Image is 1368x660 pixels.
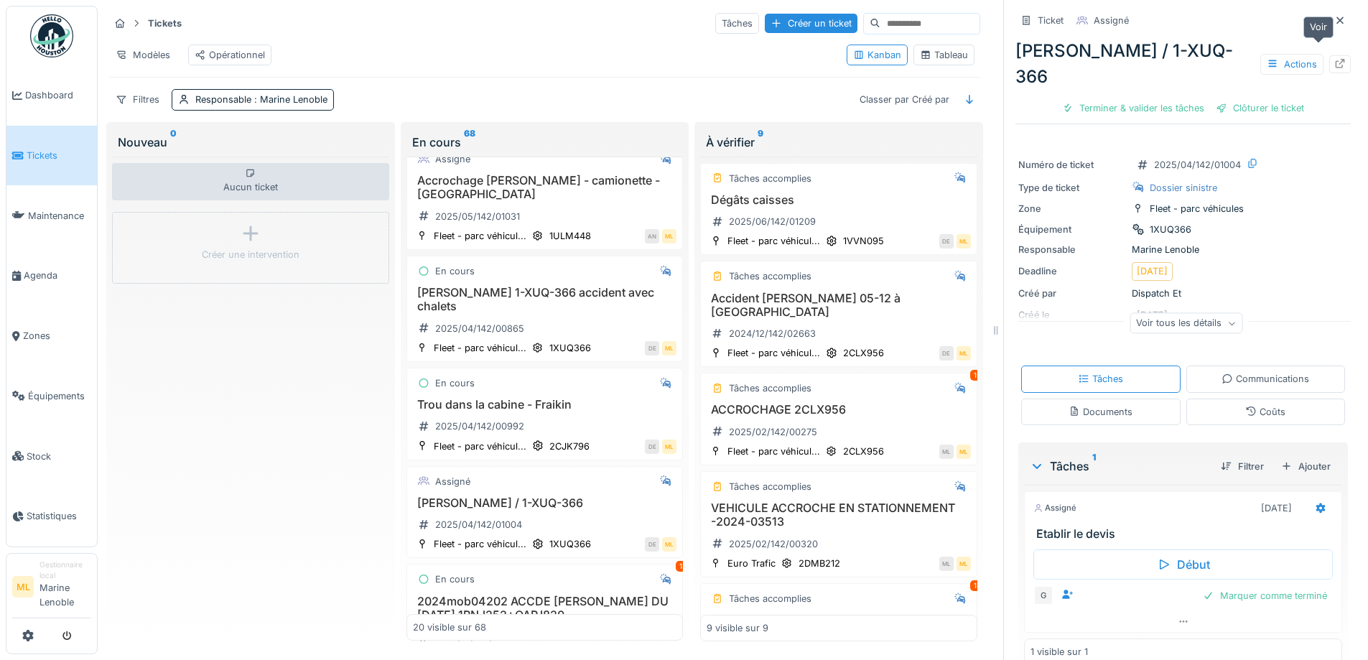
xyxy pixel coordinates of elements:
[957,557,971,571] div: ML
[1036,527,1336,541] h3: Etablir le devis
[25,88,91,102] span: Dashboard
[727,346,820,360] div: Fleet - parc véhicul...
[6,185,97,246] a: Maintenance
[27,149,91,162] span: Tickets
[1018,181,1126,195] div: Type de ticket
[727,445,820,458] div: Fleet - parc véhicul...
[170,134,177,151] sup: 0
[435,572,475,586] div: En cours
[1033,549,1333,580] div: Début
[1245,405,1285,419] div: Coûts
[707,613,971,627] h3: VANDALISME LIDL
[413,174,677,201] h3: Accrochage [PERSON_NAME] - camionette - [GEOGRAPHIC_DATA]
[28,209,91,223] span: Maintenance
[1030,645,1088,659] div: 1 visible sur 1
[957,445,971,459] div: ML
[1303,17,1334,37] div: Voir
[970,370,980,381] div: 1
[109,89,166,110] div: Filtres
[1018,287,1348,300] div: Dispatch Et
[413,595,677,622] h3: 2024mob04202 ACCDE [PERSON_NAME] DU [DATE] 1RNJ252+QAPJ820
[957,234,971,248] div: ML
[435,322,524,335] div: 2025/04/142/00865
[1137,264,1168,278] div: [DATE]
[970,580,980,591] div: 1
[413,398,677,412] h3: Trou dans la cabine - Fraikin
[142,17,187,30] strong: Tickets
[435,419,524,433] div: 2025/04/142/00992
[729,381,811,395] div: Tâches accomplies
[853,89,956,110] div: Classer par Créé par
[435,264,475,278] div: En cours
[1092,457,1096,475] sup: 1
[1154,158,1241,172] div: 2025/04/142/01004
[24,269,91,282] span: Agenda
[1018,287,1126,300] div: Créé par
[662,229,676,243] div: ML
[706,134,972,151] div: À vérifier
[434,440,526,453] div: Fleet - parc véhicul...
[645,440,659,454] div: DE
[939,346,954,361] div: DE
[729,537,818,551] div: 2025/02/142/00320
[6,306,97,366] a: Zones
[1056,98,1210,118] div: Terminer & valider les tâches
[435,376,475,390] div: En cours
[1222,372,1309,386] div: Communications
[920,48,968,62] div: Tableau
[1150,181,1217,195] div: Dossier sinistre
[1260,54,1323,75] div: Actions
[412,134,678,151] div: En cours
[1015,38,1351,90] div: [PERSON_NAME] / 1-XUQ-366
[1150,223,1191,236] div: 1XUQ366
[435,518,522,531] div: 2025/04/142/01004
[435,152,470,166] div: Assigné
[118,134,383,151] div: Nouveau
[843,346,884,360] div: 2CLX956
[6,126,97,186] a: Tickets
[1018,243,1348,256] div: Marine Lenoble
[6,486,97,547] a: Statistiques
[434,537,526,551] div: Fleet - parc véhicul...
[1033,502,1076,514] div: Assigné
[435,475,470,488] div: Assigné
[957,346,971,361] div: ML
[1130,313,1242,334] div: Voir tous les détails
[765,14,857,33] div: Créer un ticket
[6,366,97,427] a: Équipements
[1018,264,1126,278] div: Deadline
[729,215,816,228] div: 2025/06/142/01209
[1197,586,1333,605] div: Marquer comme terminé
[39,559,91,615] li: Marine Lenoble
[549,229,591,243] div: 1ULM448
[729,172,811,185] div: Tâches accomplies
[729,480,811,493] div: Tâches accomplies
[28,389,91,403] span: Équipements
[727,234,820,248] div: Fleet - parc véhicul...
[413,621,486,634] div: 20 visible sur 68
[729,269,811,283] div: Tâches accomplies
[758,134,763,151] sup: 9
[1215,457,1270,476] div: Filtrer
[1018,202,1126,215] div: Zone
[251,94,327,105] span: : Marine Lenoble
[202,248,299,261] div: Créer une intervention
[549,537,591,551] div: 1XUQ366
[707,403,971,417] h3: ACCROCHAGE 2CLX956
[1018,243,1126,256] div: Responsable
[109,45,177,65] div: Modèles
[1030,457,1209,475] div: Tâches
[23,329,91,343] span: Zones
[1033,585,1053,605] div: G
[645,341,659,355] div: DE
[6,246,97,306] a: Agenda
[843,445,884,458] div: 2CLX956
[939,234,954,248] div: DE
[27,450,91,463] span: Stock
[729,592,811,605] div: Tâches accomplies
[1275,457,1336,476] div: Ajouter
[195,48,265,62] div: Opérationnel
[413,286,677,313] h3: [PERSON_NAME] 1-XUQ-366 accident avec chalets
[1078,372,1123,386] div: Tâches
[707,621,768,634] div: 9 visible sur 9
